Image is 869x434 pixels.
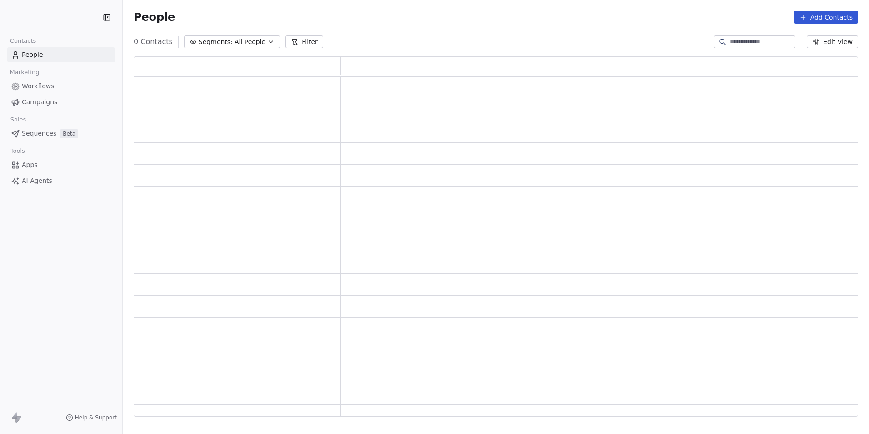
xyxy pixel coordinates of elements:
a: People [7,47,115,62]
a: SequencesBeta [7,126,115,141]
span: Help & Support [75,414,117,421]
span: AI Agents [22,176,52,186]
button: Add Contacts [794,11,858,24]
span: 0 Contacts [134,36,173,47]
a: Workflows [7,79,115,94]
span: People [134,10,175,24]
span: Sales [6,113,30,126]
span: Campaigns [22,97,57,107]
span: Contacts [6,34,40,48]
a: Campaigns [7,95,115,110]
span: Beta [60,129,78,138]
span: All People [235,37,265,47]
span: Marketing [6,66,43,79]
a: AI Agents [7,173,115,188]
span: Workflows [22,81,55,91]
span: Apps [22,160,38,170]
button: Filter [285,35,323,48]
span: Sequences [22,129,56,138]
a: Apps [7,157,115,172]
a: Help & Support [66,414,117,421]
span: People [22,50,43,60]
span: Tools [6,144,29,158]
span: Segments: [199,37,233,47]
button: Edit View [807,35,858,48]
